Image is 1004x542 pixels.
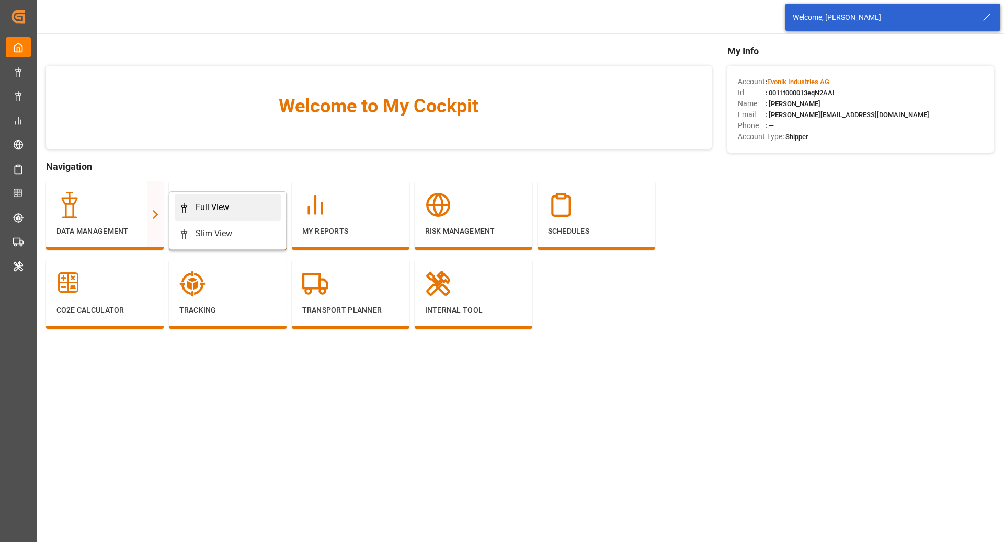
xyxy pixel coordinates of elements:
span: Email [738,109,766,120]
p: Schedules [548,226,645,237]
span: : [PERSON_NAME][EMAIL_ADDRESS][DOMAIN_NAME] [766,111,929,119]
span: My Info [727,44,994,58]
span: : — [766,122,774,130]
p: Data Management [56,226,153,237]
a: Full View [175,194,281,221]
div: Slim View [196,227,232,240]
p: Risk Management [425,226,522,237]
p: CO2e Calculator [56,305,153,316]
span: Evonik Industries AG [767,78,829,86]
span: : [PERSON_NAME] [766,100,820,108]
div: Full View [196,201,229,214]
span: : 0011t000013eqN2AAI [766,89,835,97]
span: Id [738,87,766,98]
span: Account Type [738,131,782,142]
a: Slim View [175,221,281,247]
p: Internal Tool [425,305,522,316]
p: My Reports [302,226,399,237]
span: Welcome to My Cockpit [67,92,691,120]
span: : [766,78,829,86]
span: Phone [738,120,766,131]
span: Name [738,98,766,109]
span: Navigation [46,159,712,174]
span: : Shipper [782,133,808,141]
p: Transport Planner [302,305,399,316]
span: Account [738,76,766,87]
div: Welcome, [PERSON_NAME] [793,12,973,23]
p: Tracking [179,305,276,316]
